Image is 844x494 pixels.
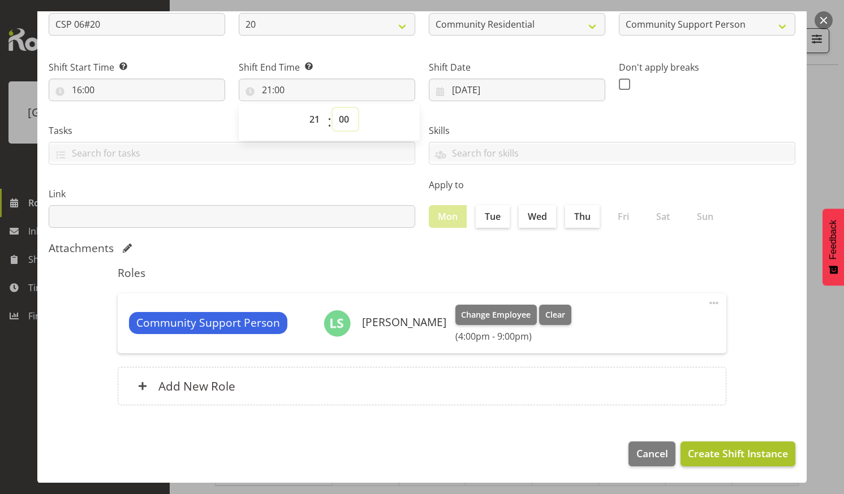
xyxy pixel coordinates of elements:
label: Apply to [429,178,795,192]
button: Change Employee [455,305,537,325]
input: Shift Instance Name [49,13,225,36]
h5: Roles [118,266,726,280]
span: Feedback [828,220,838,259]
h6: (4:00pm - 9:00pm) [455,331,571,342]
input: Click to select... [429,79,605,101]
label: Sat [647,205,679,228]
button: Clear [539,305,571,325]
label: Shift Start Time [49,60,225,74]
label: Shift Date [429,60,605,74]
input: Click to select... [49,79,225,101]
label: Link [49,187,415,201]
img: leanne-smith6124.jpg [324,310,351,337]
label: Fri [609,205,638,228]
button: Feedback - Show survey [823,209,844,285]
input: Click to select... [239,79,415,101]
span: Create Shift Instance [688,446,788,461]
label: Mon [429,205,467,228]
label: Tasks [49,124,415,137]
label: Thu [565,205,600,228]
label: Sun [688,205,722,228]
span: Cancel [636,446,668,461]
h5: Attachments [49,241,114,255]
label: Shift End Time [239,60,415,74]
input: Search for skills [429,144,795,162]
h6: [PERSON_NAME] [362,316,446,328]
span: Clear [545,309,565,321]
label: Don't apply breaks [619,60,795,74]
button: Create Shift Instance [681,441,795,466]
h6: Add New Role [158,379,235,393]
label: Tue [476,205,510,228]
label: Wed [519,205,556,228]
span: : [328,108,331,136]
input: Search for tasks [49,144,415,162]
span: Change Employee [461,309,531,321]
button: Cancel [628,441,675,466]
span: Community Support Person [136,315,280,331]
label: Skills [429,124,795,137]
